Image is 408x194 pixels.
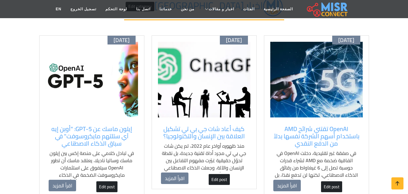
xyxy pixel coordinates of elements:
a: Edit post [209,174,230,185]
p: منذ ظهوره أواخر عام 2022، لم يكن شات جي بي تي مجرد أداة تقنية جديدة، بل نقطة تحوّل حقيقية غيّرت م... [161,142,247,179]
a: تسجيل الخروج [66,3,101,15]
span: [DATE] [226,37,242,44]
img: main.misr_connect [307,2,347,17]
a: OpenAI تقتني شرائح AMD باستخدام أسهم الشركة نفسها بدلاً من الدفع النقدي [273,125,360,147]
span: اخبار و مقالات [209,6,234,12]
a: إيلون ماسك عن GPT-5: "أوبن إيه آي ستلتهم مايكروسوفت" في سباق الذكاء الاصطناعي [49,125,135,147]
a: لوحة التحكم [101,3,131,15]
a: كيف أعاد شات جي بي تي تشكيل العلاقة بين الإنسان والتكنولوجيا؟ [161,125,247,140]
a: الصفحة الرئيسية [259,3,297,15]
a: من نحن [176,3,199,15]
a: اقرأ المزيد [49,180,76,191]
a: Edit post [321,181,342,192]
a: اتصل بنا [132,3,155,15]
span: [DATE] [114,37,130,44]
a: Edit post [96,181,117,192]
a: اخبار و مقالات [199,3,239,15]
a: اقرأ المزيد [161,173,188,184]
img: لوحة تصويرية تدل على شراكة بين AMD وOpenAI باستخدام الأسهم كوسيلة تمويل [270,42,363,117]
img: إيلون ماسك وساتيا ناديلا في سباق الذكاء الاصطناعي: "أوبن إيه آي ستلتهم مايكروسوفت" [46,42,138,117]
a: الفئات [239,3,259,15]
a: اقرأ المزيد [273,180,301,191]
p: في تبادل كلامي على منصة إكس بين إيلون ماسك وساتيا ناديلا، يعتقد ماسك أن تطور OpenAI سيتفوق على اس... [49,150,135,193]
a: EN [51,3,66,15]
a: خدماتنا [155,3,176,15]
span: [DATE] [338,37,354,44]
img: تفاعل الإنسان مع الذكاء الاصطناعي من خلال شات جي بي تي: عصر جديد من التواصل الذكي [158,42,250,117]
